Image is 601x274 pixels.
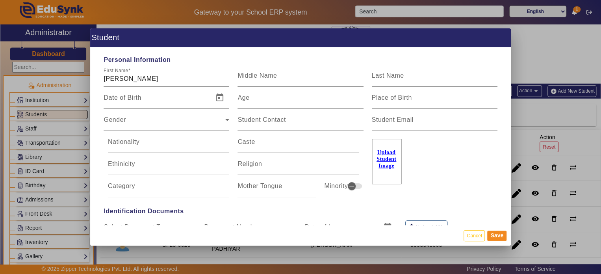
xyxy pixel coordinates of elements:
mat-label: Date of Birth [104,94,141,101]
mat-label: Student Email [372,116,414,123]
label: Upload File [405,220,447,233]
span: Gender [104,118,225,128]
mat-label: Mother Tongue [237,183,282,189]
mat-label: First Name [104,68,128,73]
mat-label: Last Name [372,72,404,79]
input: First Name* [104,74,229,84]
mat-label: Ethinicity [108,160,135,167]
mat-label: Date of Issue [305,224,345,230]
mat-label: Middle Name [237,72,277,79]
input: Last Name [372,74,497,84]
mat-label: Student Contact [237,116,286,123]
button: Cancel [464,230,485,241]
input: Nationality [108,140,230,150]
button: Open calendar [378,218,397,237]
mat-label: Document Number [204,224,260,230]
span: Identification Documents [100,207,501,216]
input: Category [108,185,230,194]
mat-label: Age [237,94,249,101]
mat-label: Category [108,183,135,189]
input: Ethinicity [108,162,230,172]
mat-label: Nationality [108,138,139,145]
input: Middle Name [237,74,363,84]
mat-label: Caste [237,138,255,145]
input: Religion [237,162,359,172]
mat-label: Select Document Type [104,224,171,230]
input: Age [237,96,363,106]
input: Date of Birth [104,96,209,106]
input: Place of Birth [372,96,497,106]
mat-icon: file_upload [408,223,416,231]
button: Open calendar [210,88,229,107]
h1: Student [90,28,511,47]
mat-label: Place of Birth [372,94,412,101]
mat-label: Religion [237,160,262,167]
mat-label: Minority [324,181,348,191]
input: Caste [237,140,359,150]
u: Upload Student Image [377,149,396,169]
mat-label: Gender [104,116,126,123]
input: Student Email [372,118,497,128]
span: Personal Information [100,55,501,65]
button: Save [487,231,506,241]
input: Student Contact [237,118,363,128]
